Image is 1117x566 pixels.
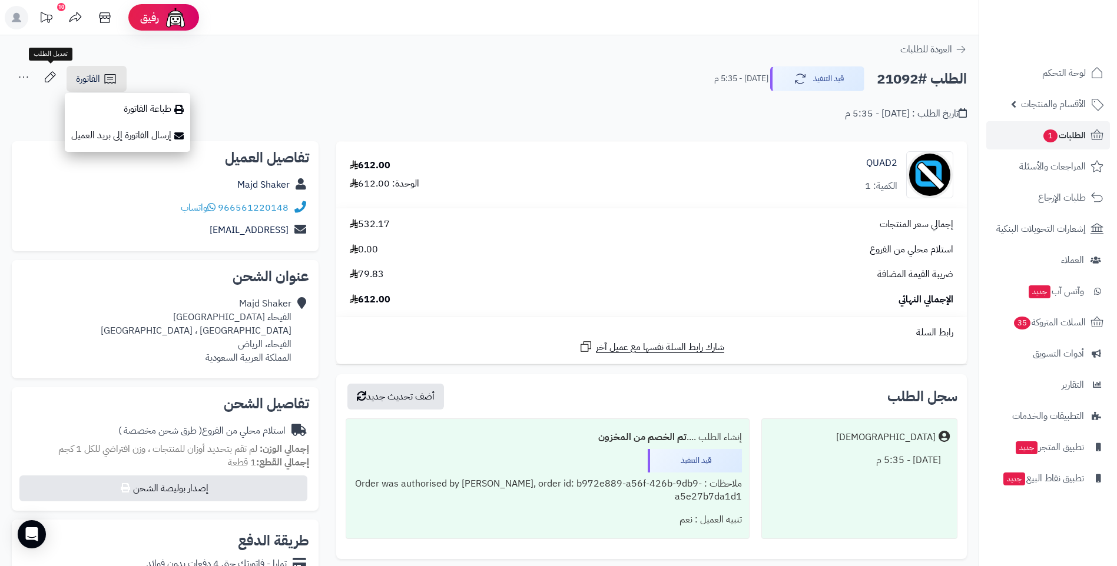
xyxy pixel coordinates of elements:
[986,308,1110,337] a: السلات المتروكة35
[21,397,309,411] h2: تفاصيل الشحن
[596,341,724,354] span: شارك رابط السلة نفسها مع عميل آخر
[1038,189,1086,206] span: طلبات الإرجاع
[210,223,289,237] a: [EMAIL_ADDRESS]
[579,339,724,354] a: شارك رابط السلة نفسها مع عميل آخر
[1016,441,1038,454] span: جديد
[353,508,742,531] div: تنبيه العميل : نعم
[1043,129,1058,142] span: 1
[986,152,1110,181] a: المراجعات والأسئلة
[260,442,309,456] strong: إجمالي الوزن:
[18,520,46,548] div: Open Intercom Messenger
[1021,96,1086,112] span: الأقسام والمنتجات
[350,293,390,307] span: 612.00
[350,268,384,281] span: 79.83
[870,243,953,257] span: استلام محلي من الفروع
[353,472,742,509] div: ملاحظات : Order was authorised by [PERSON_NAME], order id: b972e889-a56f-426b-9db9-a5e27b7da1d1
[1013,314,1086,331] span: السلات المتروكة
[350,177,419,191] div: الوحدة: 612.00
[648,449,742,472] div: قيد التنفيذ
[1015,439,1084,455] span: تطبيق المتجر
[76,72,100,86] span: الفاتورة
[140,11,159,25] span: رفيق
[986,277,1110,305] a: وآتس آبجديد
[1014,317,1030,329] span: 35
[21,269,309,284] h2: عنوان الشحن
[986,184,1110,212] a: طلبات الإرجاع
[101,297,291,364] div: Majd Shaker الفيحاء [GEOGRAPHIC_DATA] [GEOGRAPHIC_DATA] ، [GEOGRAPHIC_DATA] الفيحاء، الرياض الممل...
[21,151,309,165] h2: تفاصيل العميل
[118,424,202,438] span: ( طرق شحن مخصصة )
[350,218,390,231] span: 532.17
[65,96,190,122] a: طباعة الفاتورة
[67,66,127,92] a: الفاتورة
[65,122,190,149] a: إرسال الفاتورة إلى بريد العميل
[986,121,1110,149] a: الطلبات1
[986,371,1110,399] a: التقارير
[164,6,187,29] img: ai-face.png
[1002,470,1084,487] span: تطبيق نقاط البيع
[31,6,61,32] a: تحديثات المنصة
[880,218,953,231] span: إجمالي سعر المنتجات
[877,67,967,91] h2: الطلب #21092
[907,151,953,198] img: no_image-90x90.png
[899,293,953,307] span: الإجمالي النهائي
[769,449,950,472] div: [DATE] - 5:35 م
[1012,408,1084,424] span: التطبيقات والخدمات
[1042,65,1086,81] span: لوحة التحكم
[986,215,1110,243] a: إشعارات التحويلات البنكية
[118,424,286,438] div: استلام محلي من الفروع
[986,246,1110,274] a: العملاء
[256,455,309,470] strong: إجمالي القطع:
[986,433,1110,461] a: تطبيق المتجرجديد
[341,326,962,339] div: رابط السلة
[598,430,687,444] b: تم الخصم من المخزون
[865,179,897,193] div: الكمية: 1
[1037,33,1106,58] img: logo-2.png
[1042,127,1086,144] span: الطلبات
[228,455,309,470] small: 1 قطعة
[350,159,390,172] div: 612.00
[1027,283,1084,299] span: وآتس آب
[1061,252,1084,268] span: العملاء
[845,107,967,121] div: تاريخ الطلب : [DATE] - 5:35 م
[353,426,742,449] div: إنشاء الطلب ....
[218,201,289,215] a: 966561220148
[1029,285,1050,298] span: جديد
[237,178,290,192] a: Majd Shaker
[238,534,309,548] h2: طريقة الدفع
[900,42,952,56] span: العودة للطلبات
[1003,472,1025,485] span: جديد
[19,475,307,501] button: إصدار بوليصة الشحن
[877,268,953,281] span: ضريبة القيمة المضافة
[986,339,1110,368] a: أدوات التسويق
[1019,158,1086,175] span: المراجعات والأسئلة
[900,42,967,56] a: العودة للطلبات
[58,442,257,456] span: لم تقم بتحديد أوزان للمنتجات ، وزن افتراضي للكل 1 كجم
[996,221,1086,237] span: إشعارات التحويلات البنكية
[1033,345,1084,362] span: أدوات التسويق
[887,389,957,404] h3: سجل الطلب
[1062,377,1084,393] span: التقارير
[350,243,378,257] span: 0.00
[770,66,864,91] button: قيد التنفيذ
[836,431,936,444] div: [DEMOGRAPHIC_DATA]
[29,48,72,61] div: تعديل الطلب
[181,201,216,215] a: واتساب
[57,3,65,11] div: 10
[714,73,768,85] small: [DATE] - 5:35 م
[986,402,1110,430] a: التطبيقات والخدمات
[866,157,897,170] a: QUAD2
[986,464,1110,492] a: تطبيق نقاط البيعجديد
[986,59,1110,87] a: لوحة التحكم
[347,384,444,409] button: أضف تحديث جديد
